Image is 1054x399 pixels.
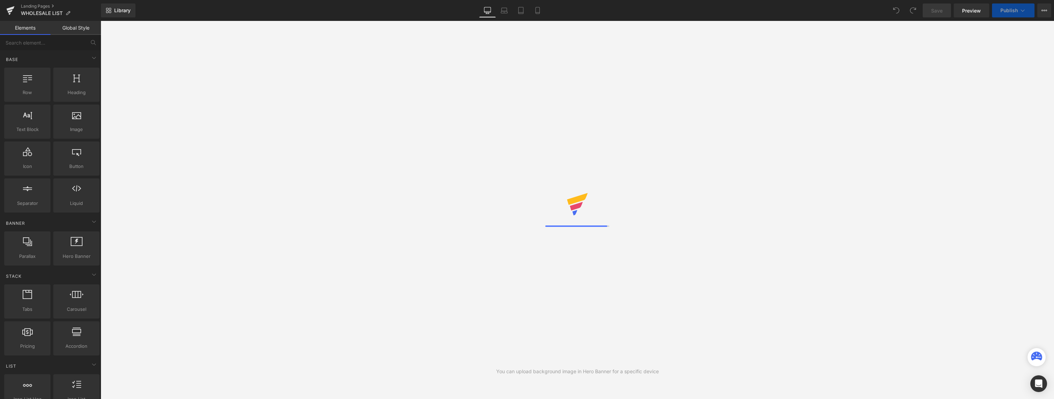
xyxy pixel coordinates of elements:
[992,3,1035,17] button: Publish
[21,3,101,9] a: Landing Pages
[496,3,513,17] a: Laptop
[6,200,48,207] span: Separator
[5,220,26,227] span: Banner
[1037,3,1051,17] button: More
[6,163,48,170] span: Icon
[954,3,989,17] a: Preview
[55,200,97,207] span: Liquid
[931,7,943,14] span: Save
[1030,375,1047,392] div: Open Intercom Messenger
[6,89,48,96] span: Row
[5,273,22,279] span: Stack
[496,368,659,375] div: You can upload background image in Hero Banner for a specific device
[906,3,920,17] button: Redo
[5,56,19,63] span: Base
[55,306,97,313] span: Carousel
[889,3,903,17] button: Undo
[513,3,529,17] a: Tablet
[5,363,17,369] span: List
[55,126,97,133] span: Image
[21,10,63,16] span: WHOLESALE LIST
[1000,8,1018,13] span: Publish
[6,126,48,133] span: Text Block
[55,163,97,170] span: Button
[101,3,135,17] a: New Library
[55,253,97,260] span: Hero Banner
[529,3,546,17] a: Mobile
[50,21,101,35] a: Global Style
[114,7,131,14] span: Library
[962,7,981,14] span: Preview
[55,343,97,350] span: Accordion
[55,89,97,96] span: Heading
[6,306,48,313] span: Tabs
[6,343,48,350] span: Pricing
[6,253,48,260] span: Parallax
[479,3,496,17] a: Desktop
